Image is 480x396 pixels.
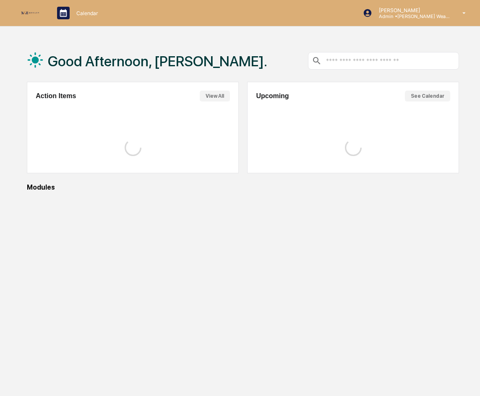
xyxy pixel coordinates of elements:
[256,92,289,100] h2: Upcoming
[372,7,450,13] p: [PERSON_NAME]
[70,10,102,16] p: Calendar
[36,92,76,100] h2: Action Items
[405,91,450,102] button: See Calendar
[27,183,459,191] div: Modules
[20,10,40,16] img: logo
[48,53,267,70] h1: Good Afternoon, [PERSON_NAME].
[372,13,450,19] p: Admin • [PERSON_NAME] Wealth
[200,91,230,102] button: View All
